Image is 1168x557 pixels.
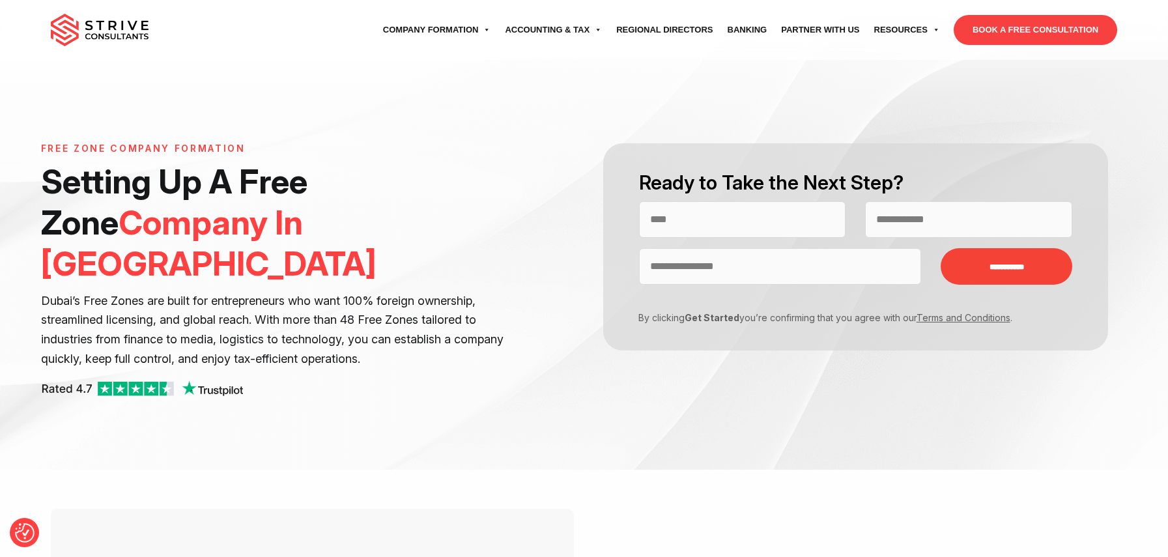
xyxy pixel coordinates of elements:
a: Company Formation [376,12,498,48]
img: Revisit consent button [15,523,35,543]
a: Resources [867,12,947,48]
button: Consent Preferences [15,523,35,543]
strong: Get Started [685,312,739,323]
p: Dubai’s Free Zones are built for entrepreneurs who want 100% foreign ownership, streamlined licen... [41,291,508,369]
h2: Ready to Take the Next Step? [639,169,1072,196]
a: Regional Directors [609,12,720,48]
p: By clicking you’re confirming that you agree with our . [629,311,1062,324]
a: Banking [720,12,775,48]
a: Accounting & Tax [498,12,609,48]
h6: Free Zone Company Formation [41,143,508,154]
a: Partner with Us [774,12,866,48]
span: Company In [GEOGRAPHIC_DATA] [41,203,377,283]
a: Terms and Conditions [917,312,1010,323]
a: BOOK A FREE CONSULTATION [954,15,1117,45]
h1: Setting Up A Free Zone [41,161,508,285]
img: main-logo.svg [51,14,149,46]
form: Contact form [584,143,1127,350]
